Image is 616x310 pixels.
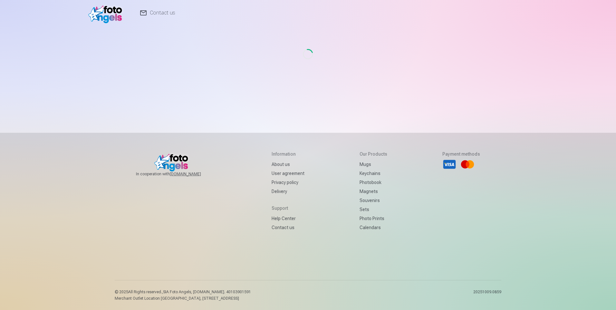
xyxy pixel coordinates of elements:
h5: Support [272,205,304,211]
a: Keychains [360,169,387,178]
a: Magnets [360,187,387,196]
span: SIA Foto Angels, [DOMAIN_NAME]. 40103901591 [163,290,251,294]
a: [DOMAIN_NAME] [170,171,217,177]
a: User agreement [272,169,304,178]
p: 20251009.0859 [473,289,501,301]
a: Sets [360,205,387,214]
h5: Information [272,151,304,157]
a: Souvenirs [360,196,387,205]
a: Calendars [360,223,387,232]
li: Mastercard [460,157,475,171]
li: Visa [442,157,457,171]
img: /v1 [88,3,125,23]
a: Mugs [360,160,387,169]
h5: Our products [360,151,387,157]
a: Contact us [272,223,304,232]
h5: Payment methods [442,151,480,157]
p: © 2025 All Rights reserved. , [115,289,251,295]
a: Privacy policy [272,178,304,187]
a: Photo prints [360,214,387,223]
a: Photobook [360,178,387,187]
a: Help Center [272,214,304,223]
p: Merchant Outlet Location [GEOGRAPHIC_DATA], [STREET_ADDRESS] [115,296,251,301]
a: Delivery [272,187,304,196]
a: About us [272,160,304,169]
span: In cooperation with [136,171,217,177]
